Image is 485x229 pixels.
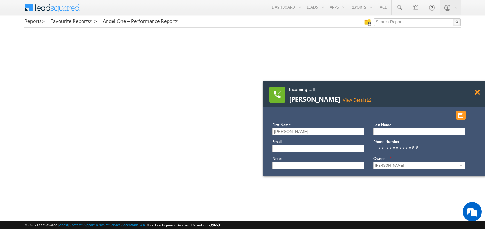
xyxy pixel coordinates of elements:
[456,111,466,120] button: Save and Dispose
[373,145,464,150] div: +xx-xxxxxxxx88
[373,156,385,161] label: Owner
[24,222,220,228] span: © 2025 LeadSquared | | | | |
[289,96,442,103] span: [PERSON_NAME]
[103,18,178,24] a: Angel One – Performance Report
[272,139,282,144] label: Email
[373,162,465,169] input: Type to Search
[11,34,27,42] img: d_60004797649_company_0_60004797649
[94,17,98,25] span: >
[373,122,391,127] label: Last Name
[374,18,461,26] input: Search Reports
[373,139,399,144] label: Phone Number
[343,97,372,103] a: View Detailsopen_in_new
[364,19,371,26] img: Manage all your saved reports!
[59,223,68,227] a: About
[33,34,107,42] div: Chat with us now
[210,223,220,227] span: 39660
[272,122,291,127] label: First Name
[121,223,146,227] a: Acceptable Use
[69,223,95,227] a: Contact Support
[24,18,45,24] a: Reports>
[456,162,464,169] a: Show All Items
[147,223,220,227] span: Your Leadsquared Account Number is
[8,59,117,174] textarea: Type your message and hit 'Enter'
[87,179,116,188] em: Start Chat
[42,17,45,25] span: >
[96,223,121,227] a: Terms of Service
[272,156,282,161] label: Notes
[51,18,98,24] a: Favourite Reports >
[105,3,120,19] div: Minimize live chat window
[289,87,442,92] span: Incoming call
[366,97,372,102] i: View Details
